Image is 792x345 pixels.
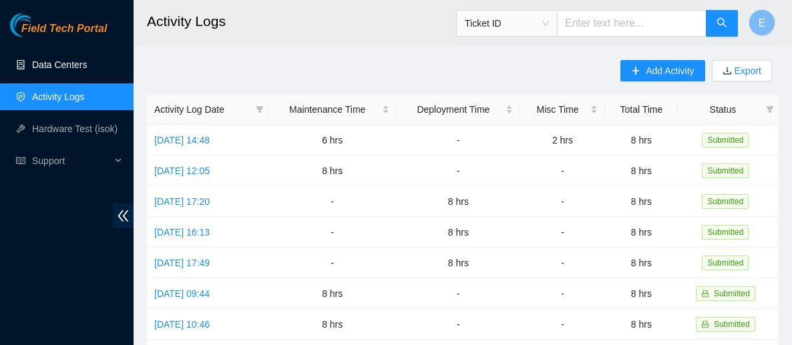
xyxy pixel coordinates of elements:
[397,217,520,248] td: 8 hrs
[520,186,605,217] td: -
[268,248,397,278] td: -
[256,105,264,113] span: filter
[706,10,738,37] button: search
[397,248,520,278] td: 8 hrs
[397,125,520,155] td: -
[759,15,766,31] span: E
[766,105,774,113] span: filter
[520,217,605,248] td: -
[605,155,678,186] td: 8 hrs
[605,95,678,125] th: Total Time
[723,66,732,77] span: download
[268,186,397,217] td: -
[154,102,250,117] span: Activity Log Date
[605,125,678,155] td: 8 hrs
[702,225,749,240] span: Submitted
[714,320,750,329] span: Submitted
[16,156,25,165] span: read
[520,278,605,309] td: -
[717,17,727,30] span: search
[465,13,549,33] span: Ticket ID
[557,10,707,37] input: Enter text here...
[268,217,397,248] td: -
[397,309,520,340] td: -
[701,290,709,298] span: lock
[268,309,397,340] td: 8 hrs
[712,60,772,81] button: downloadExport
[763,99,777,119] span: filter
[268,125,397,155] td: 6 hrs
[702,133,749,147] span: Submitted
[714,289,750,298] span: Submitted
[10,13,67,37] img: Akamai Technologies
[605,248,678,278] td: 8 hrs
[32,123,118,134] a: Hardware Test (isok)
[32,91,85,102] a: Activity Logs
[10,24,107,41] a: Akamai TechnologiesField Tech Portal
[154,258,210,268] a: [DATE] 17:49
[397,155,520,186] td: -
[520,155,605,186] td: -
[397,278,520,309] td: -
[702,256,749,270] span: Submitted
[154,319,210,330] a: [DATE] 10:46
[154,227,210,238] a: [DATE] 16:13
[268,155,397,186] td: 8 hrs
[732,65,761,76] a: Export
[520,309,605,340] td: -
[154,288,210,299] a: [DATE] 09:44
[605,186,678,217] td: 8 hrs
[520,125,605,155] td: 2 hrs
[749,9,775,36] button: E
[605,278,678,309] td: 8 hrs
[397,186,520,217] td: 8 hrs
[702,194,749,209] span: Submitted
[605,309,678,340] td: 8 hrs
[154,135,210,145] a: [DATE] 14:48
[605,217,678,248] td: 8 hrs
[253,99,266,119] span: filter
[631,66,640,77] span: plus
[646,63,694,78] span: Add Activity
[113,204,134,228] span: double-left
[701,320,709,328] span: lock
[620,60,705,81] button: plusAdd Activity
[154,165,210,176] a: [DATE] 12:05
[520,248,605,278] td: -
[268,278,397,309] td: 8 hrs
[32,59,87,70] a: Data Centers
[32,147,111,174] span: Support
[702,163,749,178] span: Submitted
[685,102,761,117] span: Status
[21,23,107,35] span: Field Tech Portal
[154,196,210,207] a: [DATE] 17:20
